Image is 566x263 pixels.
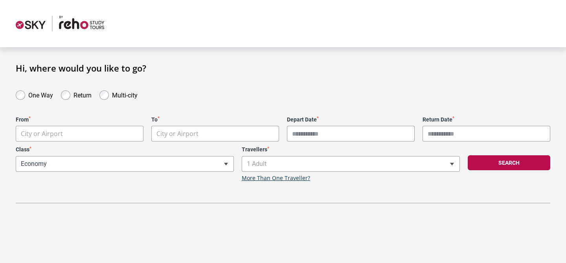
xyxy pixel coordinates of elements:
label: Class [16,146,234,153]
button: Search [468,155,550,170]
span: 1 Adult [242,156,459,171]
h1: Hi, where would you like to go? [16,63,550,73]
span: City or Airport [21,129,63,138]
span: City or Airport [16,126,143,142]
label: Depart Date [287,116,415,123]
label: To [151,116,279,123]
label: Travellers [242,146,460,153]
label: Multi-city [112,90,138,99]
span: 1 Adult [242,156,460,172]
span: Economy [16,156,233,171]
label: From [16,116,143,123]
a: More Than One Traveller? [242,175,310,182]
span: Economy [16,156,234,172]
span: City or Airport [156,129,198,138]
label: One Way [28,90,53,99]
span: City or Airport [151,126,279,142]
span: City or Airport [152,126,279,142]
label: Return [74,90,92,99]
label: Return Date [423,116,550,123]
